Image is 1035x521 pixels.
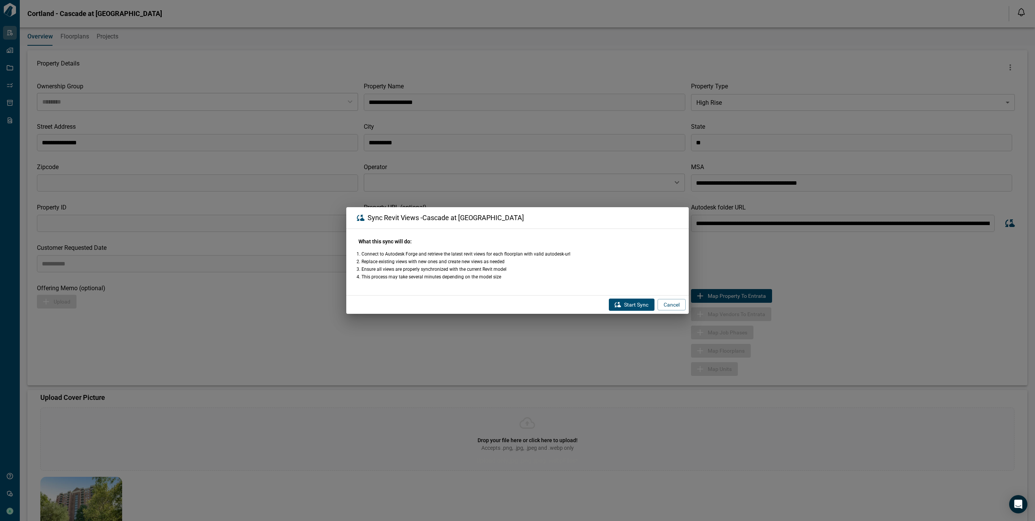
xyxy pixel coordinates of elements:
[361,274,677,280] li: This process may take several minutes depending on the model size
[358,238,677,245] h6: What this sync will do:
[658,299,686,310] button: Cancel
[609,299,654,311] button: Start Sync
[1009,495,1027,513] div: Open Intercom Messenger
[361,266,677,272] li: Ensure all views are properly synchronized with the current Revit model
[361,259,677,265] li: Replace existing views with new ones and create new views as needed
[368,214,524,222] span: Sync Revit Views - Cascade at [GEOGRAPHIC_DATA]
[361,251,677,257] li: Connect to Autodesk Forge and retrieve the latest revit views for each floorplan with valid autod...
